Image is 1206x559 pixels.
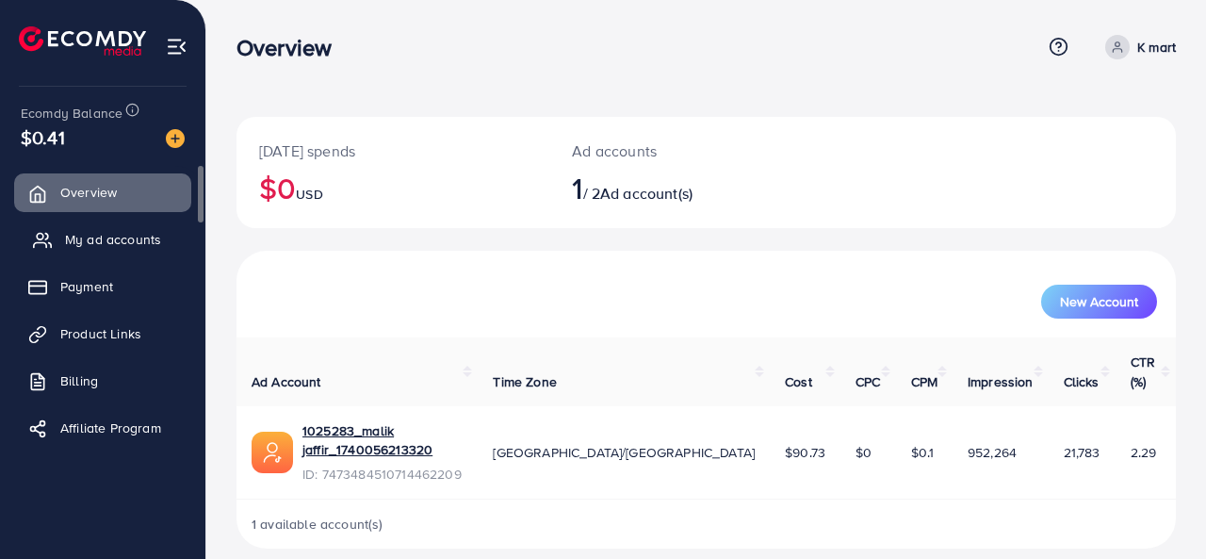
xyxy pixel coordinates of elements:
p: [DATE] spends [259,140,527,162]
a: K mart [1098,35,1176,59]
span: 1 [572,166,582,209]
h3: Overview [236,34,347,61]
span: Clicks [1064,372,1100,391]
span: 21,783 [1064,443,1100,462]
span: $0.41 [21,123,65,151]
span: Time Zone [493,372,556,391]
img: menu [166,36,187,58]
span: New Account [1060,295,1138,308]
span: 952,264 [968,443,1017,462]
p: K mart [1137,36,1176,58]
button: New Account [1041,285,1157,319]
img: logo [19,26,146,56]
iframe: Chat [1126,474,1192,545]
span: Product Links [60,324,141,343]
a: 1025283_malik jaffir_1740056213320 [302,421,463,460]
span: Ad Account [252,372,321,391]
span: 1 available account(s) [252,515,383,534]
span: [GEOGRAPHIC_DATA]/[GEOGRAPHIC_DATA] [493,443,755,462]
a: Payment [14,268,191,305]
span: ID: 7473484510714462209 [302,465,463,484]
span: CTR (%) [1131,353,1155,390]
span: CPM [911,372,937,391]
a: Overview [14,173,191,211]
a: My ad accounts [14,221,191,258]
span: USD [296,185,322,204]
a: Affiliate Program [14,409,191,447]
span: CPC [856,372,880,391]
img: ic-ads-acc.e4c84228.svg [252,432,293,473]
p: Ad accounts [572,140,761,162]
span: Payment [60,277,113,296]
span: $90.73 [785,443,825,462]
span: Affiliate Program [60,419,161,437]
span: My ad accounts [65,230,161,249]
a: Billing [14,362,191,400]
span: Ad account(s) [600,183,693,204]
span: $0 [856,443,872,462]
span: Cost [785,372,812,391]
span: $0.1 [911,443,935,462]
span: Impression [968,372,1034,391]
img: image [166,129,185,148]
span: Billing [60,371,98,390]
span: 2.29 [1131,443,1157,462]
h2: / 2 [572,170,761,206]
a: Product Links [14,315,191,353]
span: Ecomdy Balance [21,104,122,123]
span: Overview [60,183,117,202]
h2: $0 [259,170,527,206]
